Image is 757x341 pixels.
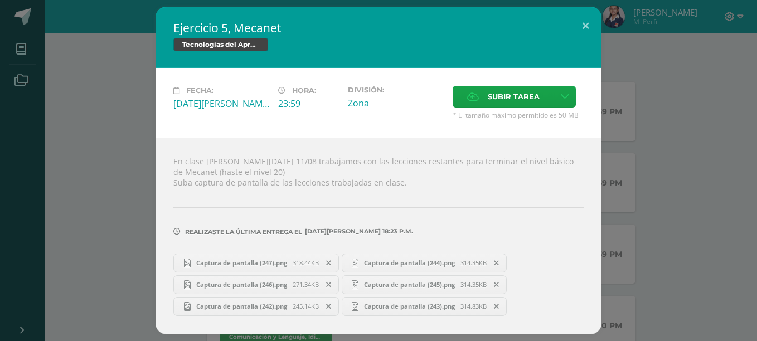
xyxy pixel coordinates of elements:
[358,280,460,289] span: Captura de pantalla (245).png
[293,259,319,267] span: 318.44KB
[348,86,444,94] label: División:
[278,98,339,110] div: 23:59
[460,280,487,289] span: 314.35KB
[185,228,302,236] span: Realizaste la última entrega el
[453,110,584,120] span: * El tamaño máximo permitido es 50 MB
[487,279,506,291] span: Remover entrega
[319,279,338,291] span: Remover entrega
[342,275,507,294] a: Captura de pantalla (245).png 314.35KB
[342,297,507,316] a: Captura de pantalla (243).png 314.83KB
[191,302,293,310] span: Captura de pantalla (242).png
[293,302,319,310] span: 245.14KB
[319,300,338,313] span: Remover entrega
[173,297,339,316] a: Captura de pantalla (242).png 245.14KB
[348,97,444,109] div: Zona
[191,259,293,267] span: Captura de pantalla (247).png
[173,275,339,294] a: Captura de pantalla (246).png 271.34KB
[342,254,507,272] a: Captura de pantalla (244).png 314.35KB
[488,86,540,107] span: Subir tarea
[293,280,319,289] span: 271.34KB
[487,300,506,313] span: Remover entrega
[487,257,506,269] span: Remover entrega
[460,302,487,310] span: 314.83KB
[292,86,316,95] span: Hora:
[173,38,268,51] span: Tecnologías del Aprendizaje y la Comunicación
[358,302,460,310] span: Captura de pantalla (243).png
[156,138,601,334] div: En clase [PERSON_NAME][DATE] 11/08 trabajamos con las lecciones restantes para terminar el nivel ...
[186,86,213,95] span: Fecha:
[173,254,339,272] a: Captura de pantalla (247).png 318.44KB
[460,259,487,267] span: 314.35KB
[319,257,338,269] span: Remover entrega
[191,280,293,289] span: Captura de pantalla (246).png
[173,20,584,36] h2: Ejercicio 5, Mecanet
[358,259,460,267] span: Captura de pantalla (244).png
[302,231,413,232] span: [DATE][PERSON_NAME] 18:23 p.m.
[570,7,601,45] button: Close (Esc)
[173,98,269,110] div: [DATE][PERSON_NAME]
